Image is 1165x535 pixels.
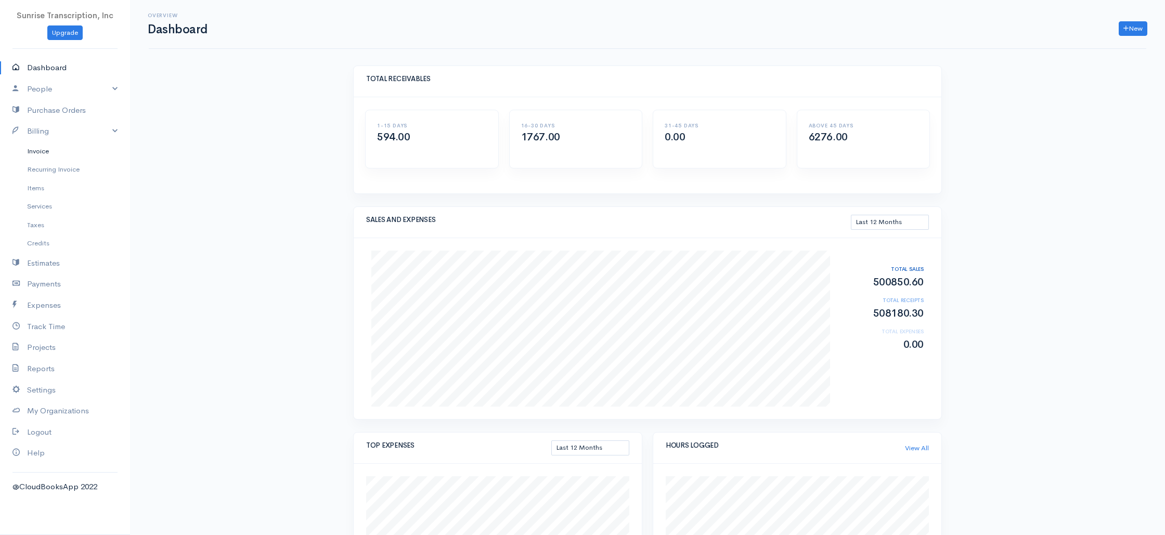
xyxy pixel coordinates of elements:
[366,75,929,83] h5: TOTAL RECEIVABLES
[17,10,113,20] span: Sunrise Transcription, Inc
[377,131,410,143] span: 594.00
[665,123,774,128] h6: 31-45 DAYS
[905,443,929,453] a: View All
[840,329,924,334] h6: TOTAL EXPENSES
[521,131,560,143] span: 1767.00
[666,442,905,449] h5: HOURS LOGGED
[840,277,924,288] h2: 500850.60
[47,25,83,41] a: Upgrade
[840,266,924,272] h6: TOTAL SALES
[366,216,851,224] h5: SALES AND EXPENSES
[809,123,918,128] h6: ABOVE 45 DAYS
[665,131,685,143] span: 0.00
[148,23,208,36] h1: Dashboard
[12,481,118,493] div: @CloudBooksApp 2022
[1119,21,1147,36] a: New
[809,131,848,143] span: 6276.00
[521,123,631,128] h6: 16-30 DAYS
[377,123,487,128] h6: 1-15 DAYS
[840,308,924,319] h2: 508180.30
[366,442,551,449] h5: TOP EXPENSES
[840,297,924,303] h6: TOTAL RECEIPTS
[148,12,208,18] h6: Overview
[840,339,924,350] h2: 0.00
